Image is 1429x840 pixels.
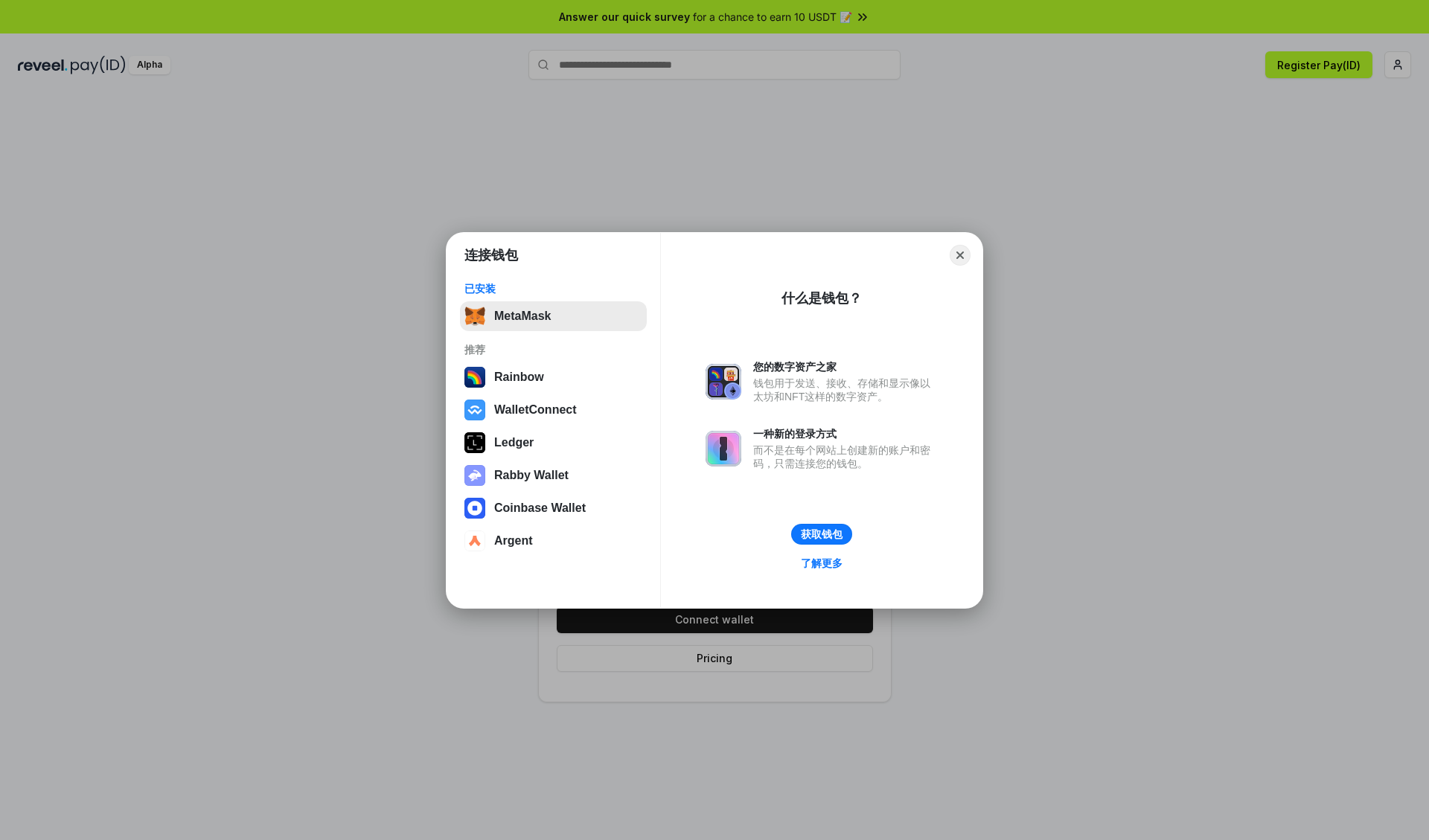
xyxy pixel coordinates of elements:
[494,501,586,515] div: Coinbase Wallet
[494,534,533,548] div: Argent
[464,282,642,295] div: 已安装
[706,431,741,467] img: svg+xml,%3Csvg%20xmlns%3D%22http%3A%2F%2Fwww.w3.org%2F2000%2Fsvg%22%20fill%3D%22none%22%20viewBox...
[460,301,647,331] button: MetaMask
[753,427,938,440] div: 一种新的登录方式
[464,432,485,453] img: svg+xml,%3Csvg%20xmlns%3D%22http%3A%2F%2Fwww.w3.org%2F2000%2Fsvg%22%20width%3D%2228%22%20height%3...
[706,364,741,400] img: svg+xml,%3Csvg%20xmlns%3D%22http%3A%2F%2Fwww.w3.org%2F2000%2Fsvg%22%20fill%3D%22none%22%20viewBox...
[494,436,534,449] div: Ledger
[464,306,485,327] img: svg+xml,%3Csvg%20fill%3D%22none%22%20height%3D%2233%22%20viewBox%3D%220%200%2035%2033%22%20width%...
[494,403,577,417] div: WalletConnect
[753,360,938,373] div: 您的数字资产之家
[494,469,569,482] div: Rabby Wallet
[781,289,862,307] div: 什么是钱包？
[464,367,485,388] img: svg+xml,%3Csvg%20width%3D%22120%22%20height%3D%22120%22%20viewBox%3D%220%200%20120%20120%22%20fil...
[494,371,544,384] div: Rainbow
[801,528,843,541] div: 获取钱包
[753,443,938,470] div: 而不是在每个网站上创建新的账户和密码，只需连接您的钱包。
[792,554,851,573] a: 了解更多
[460,362,647,392] button: Rainbow
[460,526,647,556] button: Argent
[464,465,485,486] img: svg+xml,%3Csvg%20xmlns%3D%22http%3A%2F%2Fwww.w3.org%2F2000%2Fsvg%22%20fill%3D%22none%22%20viewBox...
[464,498,485,519] img: svg+xml,%3Csvg%20width%3D%2228%22%20height%3D%2228%22%20viewBox%3D%220%200%2028%2028%22%20fill%3D...
[950,245,971,266] button: Close
[460,428,647,458] button: Ledger
[460,395,647,425] button: WalletConnect
[464,343,642,356] div: 推荐
[464,530,485,551] img: svg+xml,%3Csvg%20width%3D%2228%22%20height%3D%2228%22%20viewBox%3D%220%200%2028%2028%22%20fill%3D...
[791,524,852,545] button: 获取钱包
[460,461,647,490] button: Rabby Wallet
[753,376,938,403] div: 钱包用于发送、接收、存储和显示像以太坊和NFT这样的数字资产。
[464,400,485,420] img: svg+xml,%3Csvg%20width%3D%2228%22%20height%3D%2228%22%20viewBox%3D%220%200%2028%2028%22%20fill%3D...
[801,557,843,570] div: 了解更多
[460,493,647,523] button: Coinbase Wallet
[464,246,518,264] h1: 连接钱包
[494,310,551,323] div: MetaMask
